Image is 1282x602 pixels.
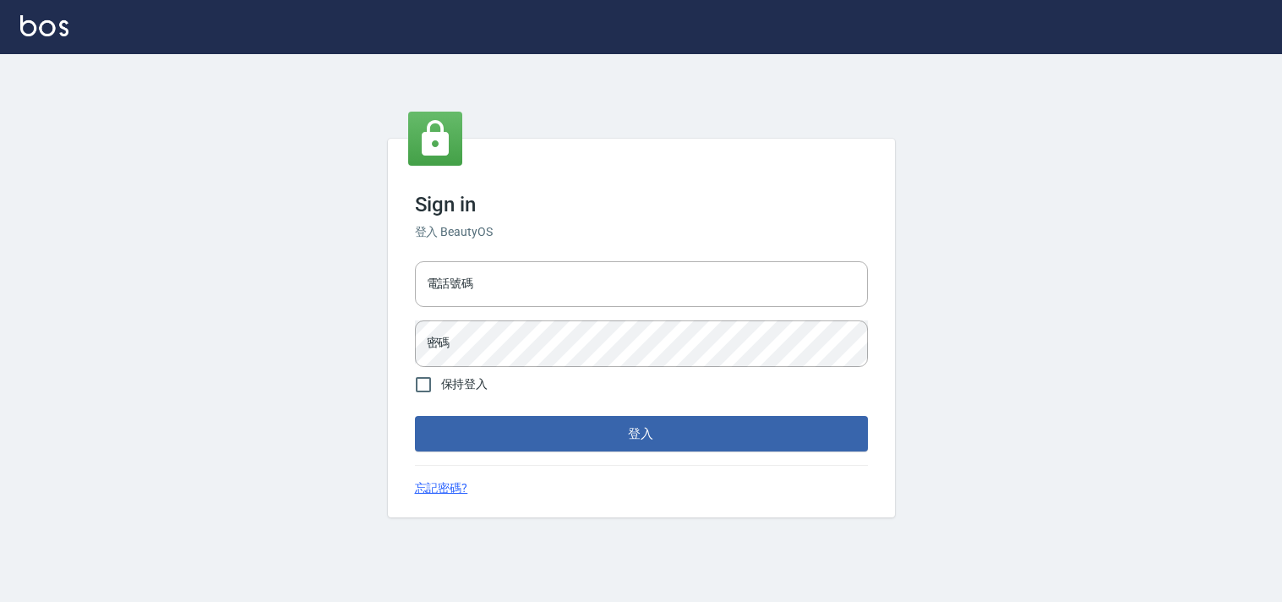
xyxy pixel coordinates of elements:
button: 登入 [415,416,868,451]
span: 保持登入 [441,375,488,393]
a: 忘記密碼? [415,479,468,497]
h3: Sign in [415,193,868,216]
h6: 登入 BeautyOS [415,223,868,241]
img: Logo [20,15,68,36]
